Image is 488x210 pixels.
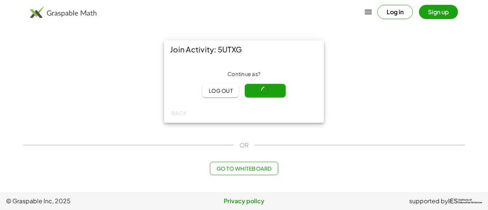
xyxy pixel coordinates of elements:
span: Go to Whiteboard [216,165,271,172]
button: Go to Whiteboard [210,162,278,175]
span: IES [448,198,458,205]
div: Continue as ? [170,70,318,78]
span: OR [239,141,249,150]
span: Log out [208,87,233,94]
button: Sign up [419,5,458,19]
a: IESInstitute ofEducation Sciences [448,197,482,206]
span: Institute of Education Sciences [458,199,482,204]
button: Log out [202,84,239,97]
span: supported by [409,197,448,206]
span: © Graspable Inc, 2025 [6,197,165,206]
button: Log in [377,5,413,19]
a: Privacy policy [165,197,324,206]
div: Join Activity: 5UTXG [164,40,324,58]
